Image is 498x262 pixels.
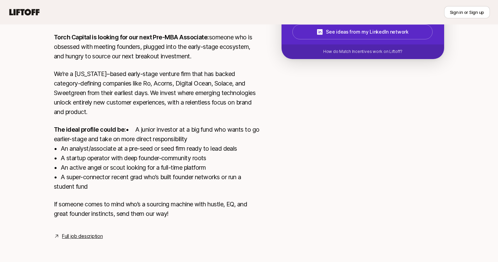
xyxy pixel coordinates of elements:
strong: The ideal profile could be: [54,126,126,133]
a: Full job description [62,232,103,240]
p: See ideas from my LinkedIn network [326,28,408,36]
button: Sign in or Sign up [444,6,490,18]
p: How do Match Incentives work on Liftoff? [323,49,402,55]
p: If someone comes to mind who’s a sourcing machine with hustle, EQ, and great founder instincts, s... [54,200,260,219]
p: • A junior investor at a big fund who wants to go earlier-stage and take on more direct responsib... [54,125,260,191]
strong: Torch Capital is looking for our next Pre-MBA Associate: [54,34,209,41]
p: someone who is obsessed with meeting founders, plugged into the early-stage ecosystem, and hungry... [54,33,260,61]
p: We’re a [US_STATE]–based early-stage venture firm that has backed category-defining companies lik... [54,69,260,117]
button: See ideas from my LinkedIn network [292,24,433,39]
